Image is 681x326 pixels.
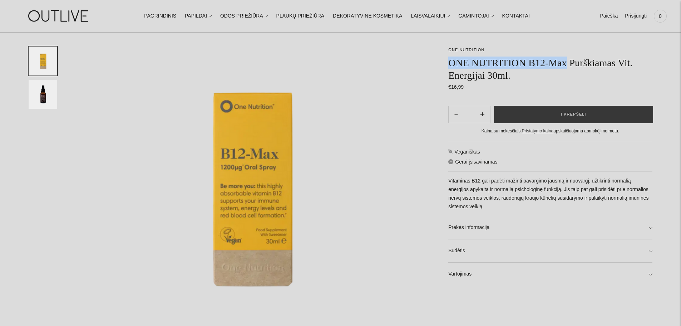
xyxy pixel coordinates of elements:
button: Subtract product quantity [475,106,490,123]
a: PLAUKŲ PRIEŽIŪRA [276,8,325,24]
a: DEKORATYVINĖ KOSMETIKA [333,8,402,24]
a: 0 [654,8,667,24]
a: Pristatymo kaina [522,128,554,133]
h1: ONE NUTRITION B12-Max Purškiamas Vit. Energijai 30ml. [448,57,652,82]
a: LAISVALAIKIUI [411,8,450,24]
div: Veganiškas Gerai įsisavinamas [448,142,652,286]
a: PAPILDAI [185,8,212,24]
img: OUTLIVE [14,4,104,28]
a: Sudėtis [448,239,652,262]
a: Prisijungti [625,8,647,24]
button: Translation missing: en.general.accessibility.image_thumbail [29,80,57,109]
a: Prekės informacija [448,216,652,239]
a: ONE NUTRITION [448,48,484,52]
a: Paieška [600,8,618,24]
a: PAGRINDINIS [144,8,176,24]
input: Product quantity [464,109,474,120]
button: Į krepšelį [494,106,653,123]
a: ODOS PRIEŽIŪRA [220,8,268,24]
span: 0 [655,11,665,21]
a: Vartojimas [448,263,652,286]
button: Add product quantity [449,106,464,123]
a: GAMINTOJAI [458,8,493,24]
span: €16,99 [448,84,464,90]
button: Translation missing: en.general.accessibility.image_thumbail [29,47,57,76]
a: KONTAKTAI [502,8,530,24]
span: Į krepšelį [561,111,586,118]
div: Kaina su mokesčiais. apskaičiuojama apmokėjimo metu. [448,127,652,135]
p: Vitaminas B12 gali padėti mažinti pavargimo jausmą ir nuovargį, užtikrinti normalią energijos apy... [448,177,652,211]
